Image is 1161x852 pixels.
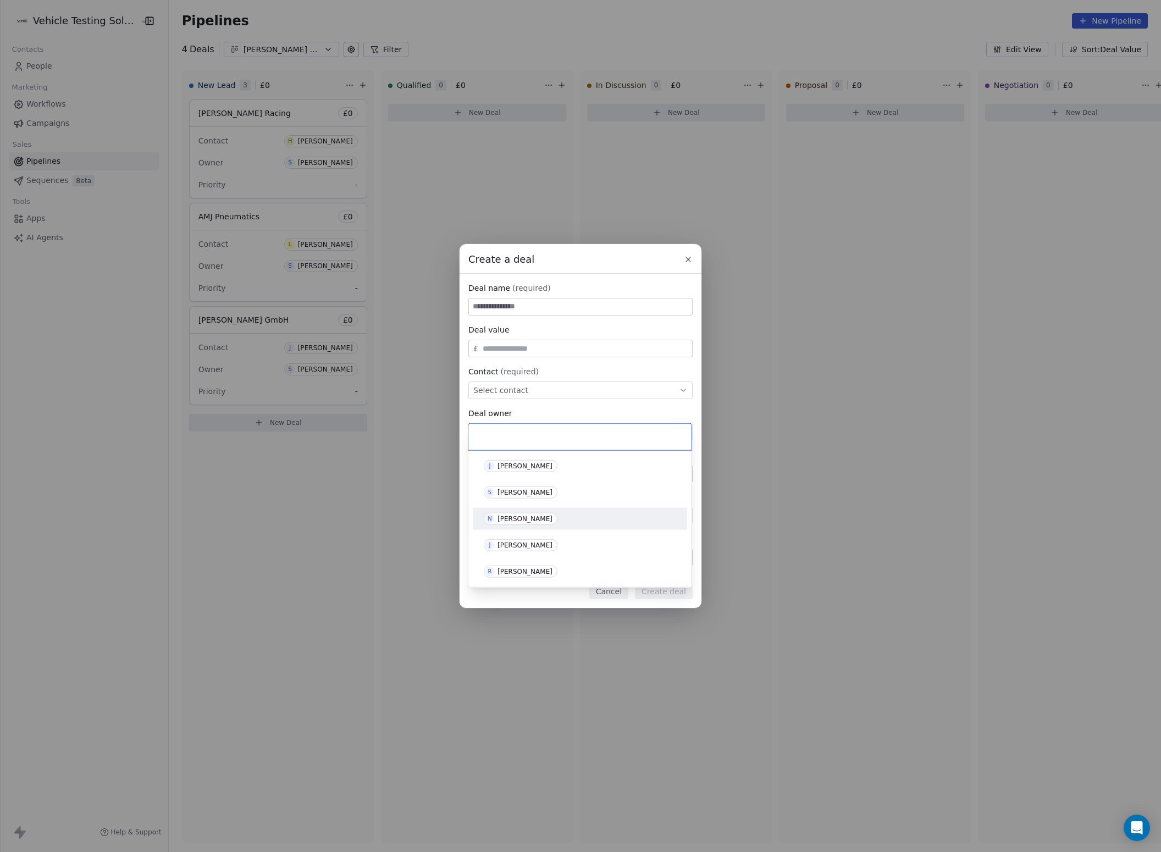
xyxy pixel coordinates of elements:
[489,541,491,550] div: J
[497,489,552,496] div: [PERSON_NAME]
[488,514,492,523] div: N
[488,488,491,497] div: S
[473,455,687,583] div: Suggestions
[497,515,552,523] div: [PERSON_NAME]
[497,541,552,549] div: [PERSON_NAME]
[497,568,552,576] div: [PERSON_NAME]
[497,462,552,470] div: [PERSON_NAME]
[489,462,491,471] div: J
[488,567,492,576] div: R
